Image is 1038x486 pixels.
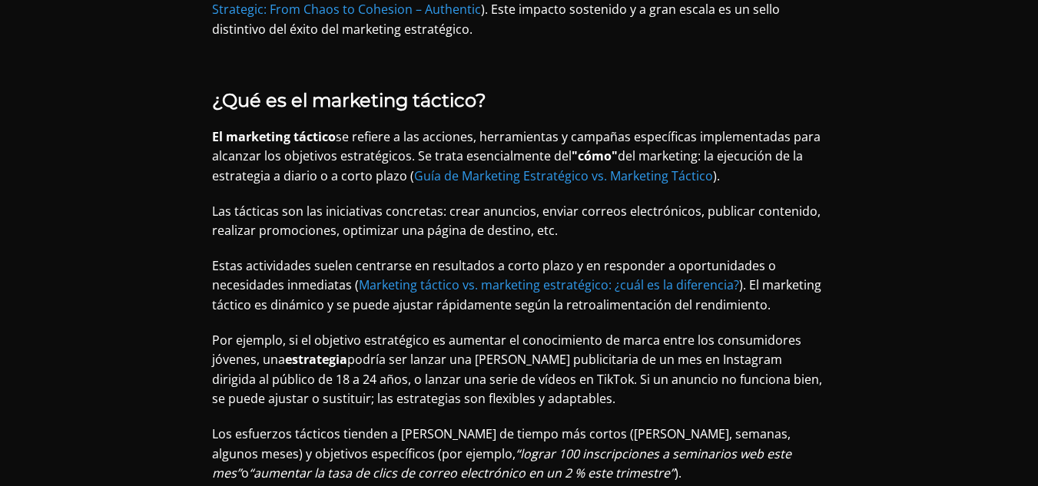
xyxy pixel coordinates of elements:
[212,257,776,294] font: Estas actividades suelen centrarse en resultados a corto plazo y en responder a oportunidades o n...
[249,465,675,481] font: “aumentar la tasa de clics de correo electrónico en un 2 % este trimestre”
[212,351,822,407] font: podría ser lanzar una [PERSON_NAME] publicitaria de un mes en Instagram dirigida al público de 18...
[212,128,336,145] font: El marketing táctico
[212,332,801,369] font: Por ejemplo, si el objetivo estratégico es aumentar el conocimiento de marca entre los consumidor...
[212,128,821,165] font: se refiere a las acciones, herramientas y campañas específicas implementadas para alcanzar los ob...
[212,203,821,240] font: Las tácticas son las iniciativas concretas: crear anuncios, enviar correos electrónicos, publicar...
[212,147,803,184] font: del marketing: la ejecución de la estrategia a diario o a corto plazo (
[572,147,618,164] font: "cómo"
[212,425,791,462] font: Los esfuerzos tácticos tienden a [PERSON_NAME] de tiempo más cortos ([PERSON_NAME], semanas, algu...
[713,167,720,184] font: ).
[675,465,681,481] font: ).
[212,445,791,482] font: “lograr 100 inscripciones a seminarios web este mes”
[961,412,1038,486] iframe: Widget de chat
[359,276,739,293] a: Marketing táctico vs. marketing estratégico: ¿cuál es la diferencia?
[241,465,249,481] font: o
[212,89,486,111] font: ¿Qué es el marketing táctico?
[285,351,347,368] font: estrategia
[212,276,821,313] font: ). El marketing táctico es dinámico y se puede ajustar rápidamente según la retroalimentación del...
[414,167,713,184] a: Guía de Marketing Estratégico vs. Marketing Táctico
[212,1,780,38] font: ). Este impacto sostenido y a gran escala es un sello distintivo del éxito del marketing estratég...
